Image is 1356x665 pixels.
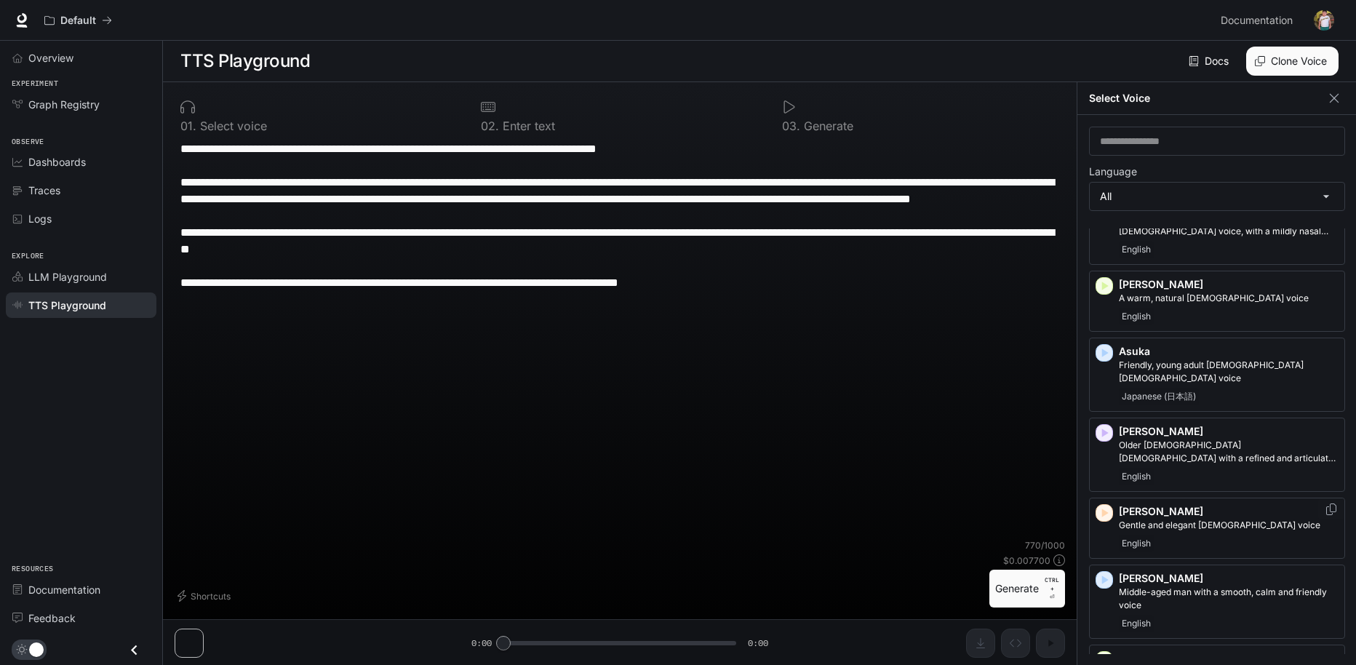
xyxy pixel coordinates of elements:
span: Japanese (日本語) [1119,388,1199,405]
img: User avatar [1314,10,1334,31]
h1: TTS Playground [180,47,310,76]
p: [PERSON_NAME] [1119,277,1339,292]
p: ⏎ [1045,576,1059,602]
a: Docs [1186,47,1235,76]
a: LLM Playground [6,264,156,290]
a: Traces [6,178,156,203]
a: Documentation [6,577,156,602]
span: Documentation [28,582,100,597]
span: English [1119,241,1154,258]
button: User avatar [1309,6,1339,35]
a: Graph Registry [6,92,156,117]
a: Feedback [6,605,156,631]
p: 770 / 1000 [1025,539,1065,551]
span: Traces [28,183,60,198]
button: Shortcuts [175,584,236,608]
p: Select voice [196,120,267,132]
p: Middle-aged man with a smooth, calm and friendly voice [1119,586,1339,612]
span: English [1119,308,1154,325]
p: Default [60,15,96,27]
p: Asuka [1119,344,1339,359]
p: Gentle and elegant female voice [1119,519,1339,532]
span: Overview [28,50,73,65]
a: Dashboards [6,149,156,175]
p: A warm, natural female voice [1119,292,1339,305]
span: Graph Registry [28,97,100,112]
button: Copy Voice ID [1324,503,1339,515]
span: LLM Playground [28,269,107,284]
p: Older British male with a refined and articulate voice [1119,439,1339,465]
a: Documentation [1215,6,1304,35]
p: $ 0.007700 [1003,554,1050,567]
span: Dashboards [28,154,86,170]
button: Clone Voice [1246,47,1339,76]
p: CTRL + [1045,576,1059,593]
span: English [1119,535,1154,552]
button: Close drawer [118,635,151,665]
span: TTS Playground [28,298,106,313]
p: 0 3 . [782,120,800,132]
p: Enter text [499,120,555,132]
span: English [1119,615,1154,632]
p: [PERSON_NAME] [1119,424,1339,439]
span: Feedback [28,610,76,626]
p: 0 2 . [481,120,499,132]
button: GenerateCTRL +⏎ [989,570,1065,608]
span: English [1119,468,1154,485]
p: [PERSON_NAME] [1119,571,1339,586]
p: Language [1089,167,1137,177]
a: Logs [6,206,156,231]
p: [PERSON_NAME] [1119,504,1339,519]
span: Logs [28,211,52,226]
p: 0 1 . [180,120,196,132]
button: All workspaces [38,6,119,35]
a: Overview [6,45,156,71]
span: Dark mode toggle [29,641,44,657]
p: Generate [800,120,853,132]
span: Documentation [1221,12,1293,30]
div: All [1090,183,1344,210]
a: TTS Playground [6,292,156,318]
p: Friendly, young adult Japanese female voice [1119,359,1339,385]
